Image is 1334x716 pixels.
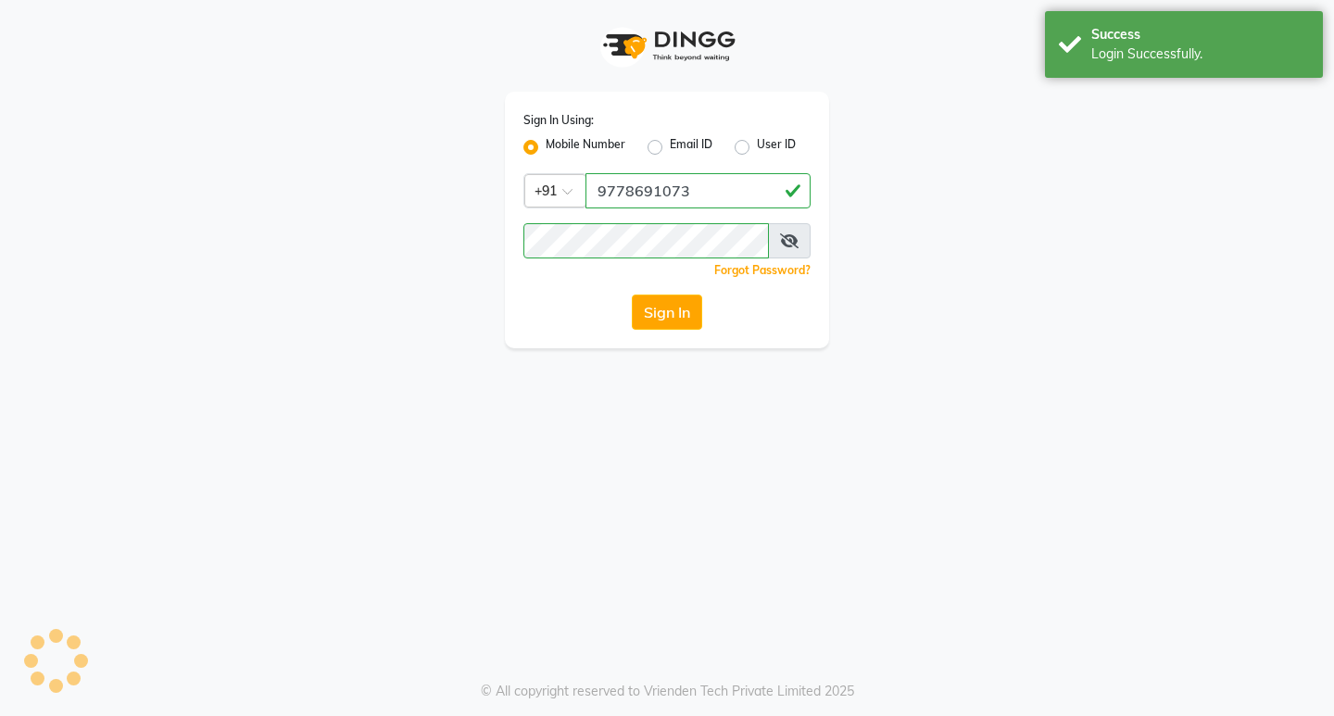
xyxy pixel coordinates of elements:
a: Forgot Password? [714,263,811,277]
label: User ID [757,136,796,158]
input: Username [585,173,811,208]
div: Login Successfully. [1091,44,1309,64]
label: Mobile Number [546,136,625,158]
img: logo1.svg [593,19,741,73]
button: Sign In [632,295,702,330]
label: Sign In Using: [523,112,594,129]
label: Email ID [670,136,712,158]
div: Success [1091,25,1309,44]
input: Username [523,223,769,258]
